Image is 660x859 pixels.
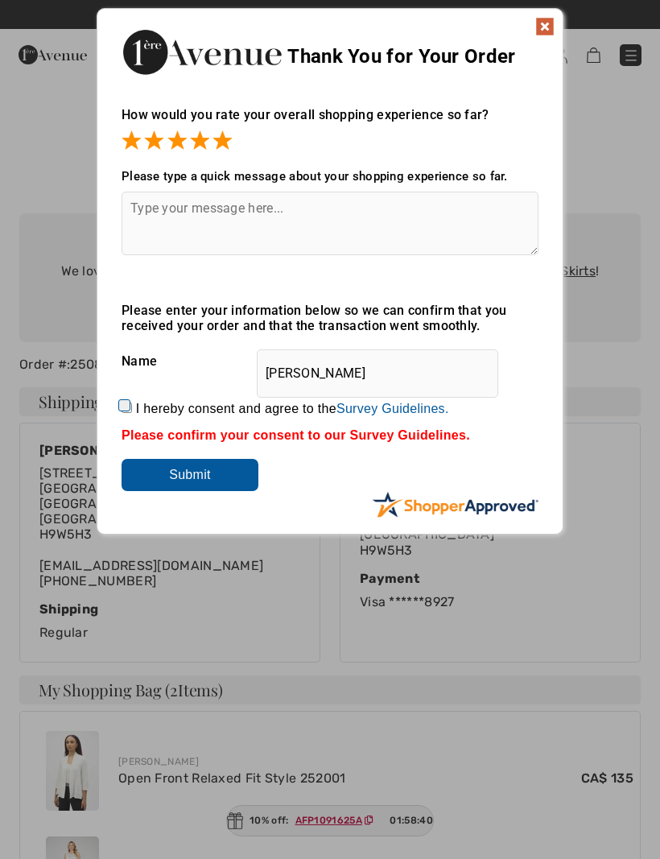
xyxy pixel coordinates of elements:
div: How would you rate your overall shopping experience so far? [122,91,538,153]
div: Name [122,341,538,382]
img: Thank You for Your Order [122,25,283,79]
img: x [535,17,555,36]
a: Survey Guidelines. [336,402,449,415]
div: Please type a quick message about your shopping experience so far. [122,169,538,184]
label: I hereby consent and agree to the [136,402,449,416]
div: Please confirm your consent to our Survey Guidelines. [122,428,538,443]
input: Submit [122,459,258,491]
span: Thank You for Your Order [287,45,515,68]
div: Please enter your information below so we can confirm that you received your order and that the t... [122,303,538,333]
